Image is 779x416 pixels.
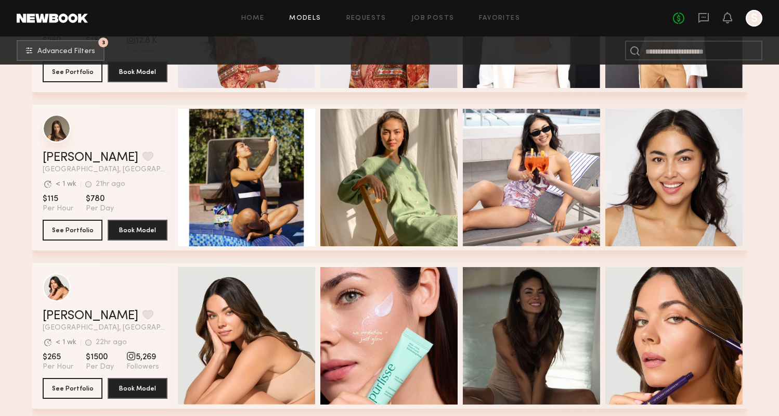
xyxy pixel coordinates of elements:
a: Favorites [479,15,520,22]
button: See Portfolio [43,220,102,241]
a: S [746,10,762,27]
a: Home [241,15,265,22]
div: 21hr ago [96,181,125,188]
span: Per Hour [43,204,73,213]
a: Models [289,15,321,22]
button: 3Advanced Filters [17,40,105,61]
span: $780 [86,194,114,204]
span: Followers [126,362,159,372]
span: Per Day [86,362,114,372]
a: [PERSON_NAME] [43,152,138,164]
span: Per Hour [43,362,73,372]
a: Job Posts [411,15,455,22]
button: Book Model [108,378,167,399]
span: Per Day [86,204,114,213]
a: [PERSON_NAME] [43,310,138,322]
button: See Portfolio [43,378,102,399]
span: Advanced Filters [37,48,95,55]
a: Requests [346,15,386,22]
button: Book Model [108,61,167,82]
button: See Portfolio [43,61,102,82]
button: Book Model [108,220,167,241]
span: [GEOGRAPHIC_DATA], [GEOGRAPHIC_DATA] [43,324,167,332]
span: $265 [43,352,73,362]
span: $115 [43,194,73,204]
div: < 1 wk [56,181,76,188]
span: [GEOGRAPHIC_DATA], [GEOGRAPHIC_DATA] [43,166,167,173]
span: 5,269 [126,352,159,362]
div: < 1 wk [56,339,76,346]
span: 3 [102,40,105,45]
div: 22hr ago [96,339,127,346]
span: $1500 [86,352,114,362]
